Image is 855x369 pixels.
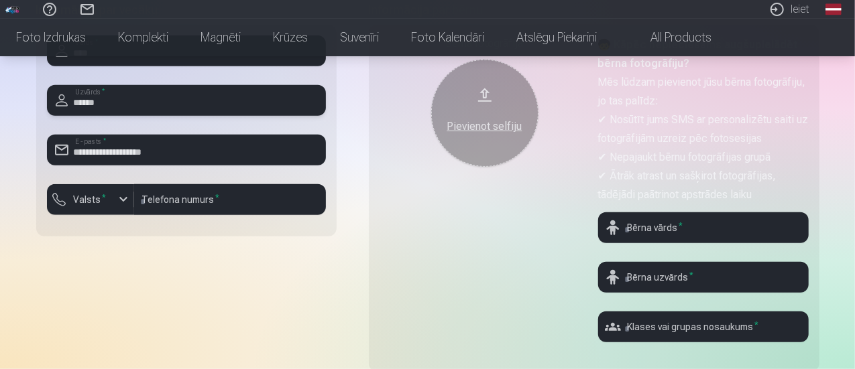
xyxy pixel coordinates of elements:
[68,193,112,206] label: Valsts
[598,148,809,167] p: ✔ Nepajaukt bērnu fotogrāfijas grupā
[257,19,324,56] a: Krūzes
[184,19,257,56] a: Magnēti
[5,5,20,13] img: /fa1
[47,184,134,215] button: Valsts*
[598,110,809,148] p: ✔ Nosūtīt jums SMS ar personalizētu saiti uz fotogrāfijām uzreiz pēc fotosesijas
[500,19,613,56] a: Atslēgu piekariņi
[613,19,728,56] a: All products
[431,60,538,167] button: Pievienot selfiju
[598,167,809,204] p: ✔ Ātrāk atrast un sašķirot fotogrāfijas, tādējādi paātrinot apstrādes laiku
[102,19,184,56] a: Komplekti
[324,19,395,56] a: Suvenīri
[395,19,500,56] a: Foto kalendāri
[445,119,525,135] div: Pievienot selfiju
[598,73,809,110] p: Mēs lūdzam pievienot jūsu bērna fotogrāfiju, jo tas palīdz:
